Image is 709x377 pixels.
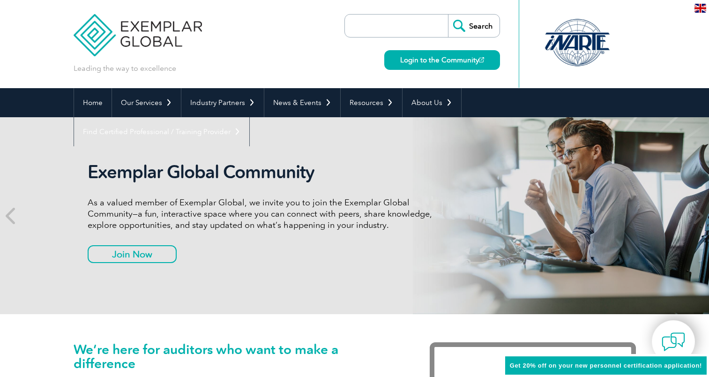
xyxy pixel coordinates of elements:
[88,197,439,231] p: As a valued member of Exemplar Global, we invite you to join the Exemplar Global Community—a fun,...
[384,50,500,70] a: Login to the Community
[74,117,249,146] a: Find Certified Professional / Training Provider
[403,88,461,117] a: About Us
[341,88,402,117] a: Resources
[479,57,484,62] img: open_square.png
[112,88,181,117] a: Our Services
[510,362,702,369] span: Get 20% off on your new personnel certification application!
[181,88,264,117] a: Industry Partners
[88,161,439,183] h2: Exemplar Global Community
[88,245,177,263] a: Join Now
[264,88,340,117] a: News & Events
[74,63,176,74] p: Leading the way to excellence
[448,15,500,37] input: Search
[74,342,402,370] h1: We’re here for auditors who want to make a difference
[662,330,685,354] img: contact-chat.png
[694,4,706,13] img: en
[74,88,112,117] a: Home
